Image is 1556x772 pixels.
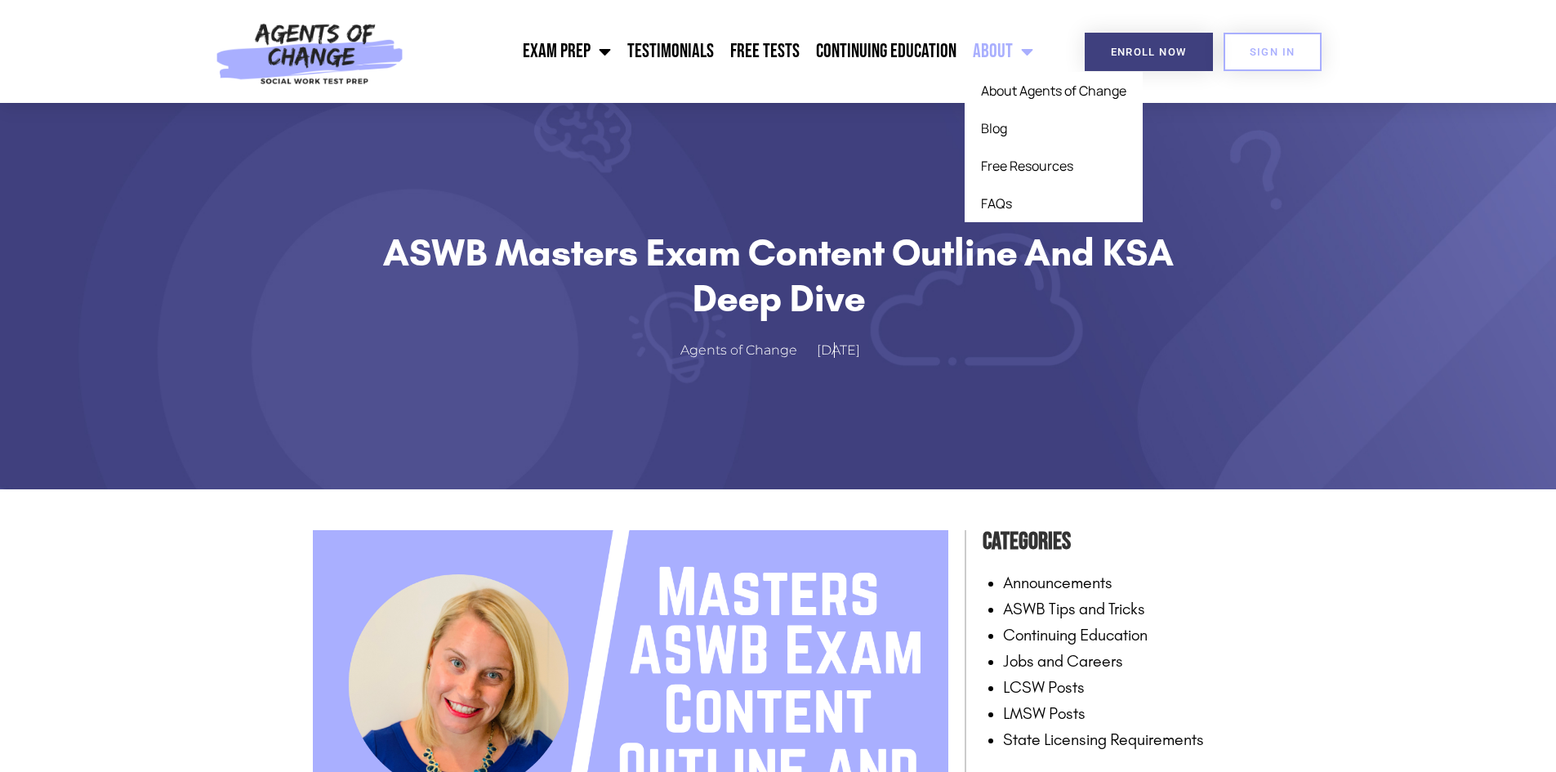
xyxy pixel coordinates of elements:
a: Blog [965,109,1143,147]
h4: Categories [983,522,1244,561]
a: Testimonials [619,31,722,72]
a: About [965,31,1041,72]
span: Enroll Now [1111,47,1187,57]
a: SIGN IN [1224,33,1322,71]
span: SIGN IN [1250,47,1295,57]
nav: Menu [412,31,1041,72]
a: Enroll Now [1085,33,1213,71]
a: About Agents of Change [965,72,1143,109]
a: Announcements [1003,573,1112,592]
a: FAQs [965,185,1143,222]
h1: ASWB Masters Exam Content Outline and KSA Deep Dive [354,230,1203,322]
span: Agents of Change [680,339,797,363]
a: Jobs and Careers [1003,651,1123,671]
a: [DATE] [817,339,876,363]
a: Agents of Change [680,339,814,363]
a: LMSW Posts [1003,703,1086,723]
a: LCSW Posts [1003,677,1085,697]
a: State Licensing Requirements [1003,730,1204,749]
a: Continuing Education [808,31,965,72]
a: Free Tests [722,31,808,72]
time: [DATE] [817,342,860,358]
a: Free Resources [965,147,1143,185]
a: ASWB Tips and Tricks [1003,599,1145,618]
a: Exam Prep [515,31,619,72]
a: Continuing Education [1003,625,1148,645]
ul: About [965,72,1143,222]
